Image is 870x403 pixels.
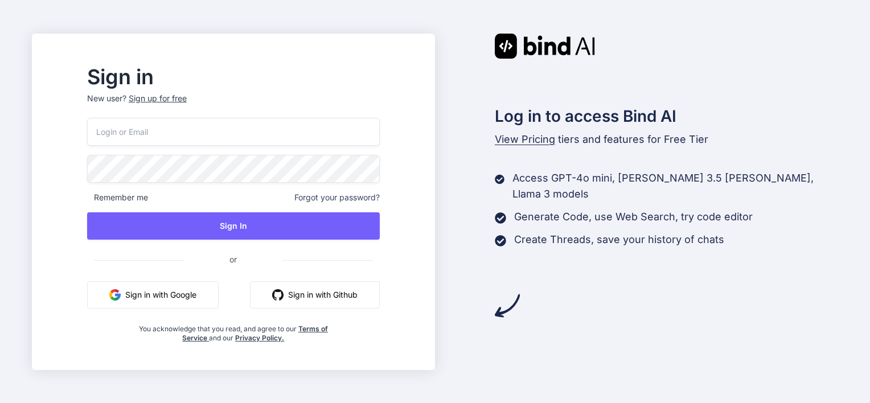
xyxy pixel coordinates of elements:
p: New user? [87,93,380,118]
p: Generate Code, use Web Search, try code editor [514,209,753,225]
p: tiers and features for Free Tier [495,131,839,147]
span: Remember me [87,192,148,203]
a: Terms of Service [182,324,328,342]
span: View Pricing [495,133,555,145]
img: github [272,289,284,301]
img: Bind AI logo [495,34,595,59]
button: Sign in with Github [250,281,380,309]
div: You acknowledge that you read, and agree to our and our [136,318,331,343]
p: Access GPT-4o mini, [PERSON_NAME] 3.5 [PERSON_NAME], Llama 3 models [512,170,838,202]
img: arrow [495,293,520,318]
span: or [184,245,282,273]
div: Sign up for free [129,93,187,104]
h2: Log in to access Bind AI [495,104,839,128]
h2: Sign in [87,68,380,86]
button: Sign in with Google [87,281,219,309]
p: Create Threads, save your history of chats [514,232,724,248]
input: Login or Email [87,118,380,146]
button: Sign In [87,212,380,240]
img: google [109,289,121,301]
a: Privacy Policy. [235,334,284,342]
span: Forgot your password? [294,192,380,203]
